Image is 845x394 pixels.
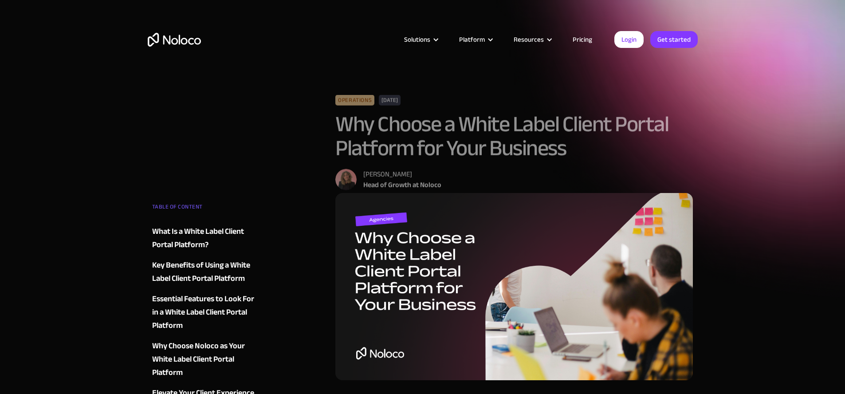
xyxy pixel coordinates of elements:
[152,225,259,252] a: What Is a White Label Client Portal Platform?
[562,34,603,45] a: Pricing
[335,95,374,106] div: Operations
[614,31,644,48] a: Login
[379,95,401,106] div: [DATE]
[363,180,441,190] div: Head of Growth at Noloco
[393,34,448,45] div: Solutions
[335,193,693,380] img: Why Choose a White Label Client Portal Platform for Your Business
[152,339,259,379] a: Why Choose Noloco as Your White Label Client Portal Platform
[404,34,430,45] div: Solutions
[335,112,693,160] h1: Why Choose a White Label Client Portal Platform for Your Business
[650,31,698,48] a: Get started
[363,169,441,180] div: [PERSON_NAME]
[152,259,259,285] a: Key Benefits of Using a White Label Client Portal Platform
[459,34,485,45] div: Platform
[148,33,201,47] a: home
[152,200,259,218] div: TABLE OF CONTENT
[514,34,544,45] div: Resources
[503,34,562,45] div: Resources
[152,292,259,332] a: Essential Features to Look For in a White Label Client Portal Platform
[448,34,503,45] div: Platform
